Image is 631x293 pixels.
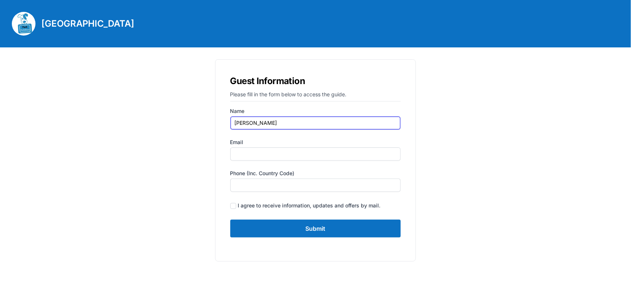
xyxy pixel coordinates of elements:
label: Name [230,107,401,115]
a: [GEOGRAPHIC_DATA] [12,12,134,36]
label: Phone (inc. country code) [230,170,401,177]
img: fwlg9e5l4tylsm8gt1l2n04kfly7 [12,12,35,36]
input: Submit [230,220,401,237]
p: Please fill in the form below to access the guide. [230,91,401,101]
h3: [GEOGRAPHIC_DATA] [41,18,134,30]
label: Email [230,139,401,146]
div: I agree to receive information, updates and offers by mail. [238,202,381,209]
h1: Guest Information [230,74,401,88]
